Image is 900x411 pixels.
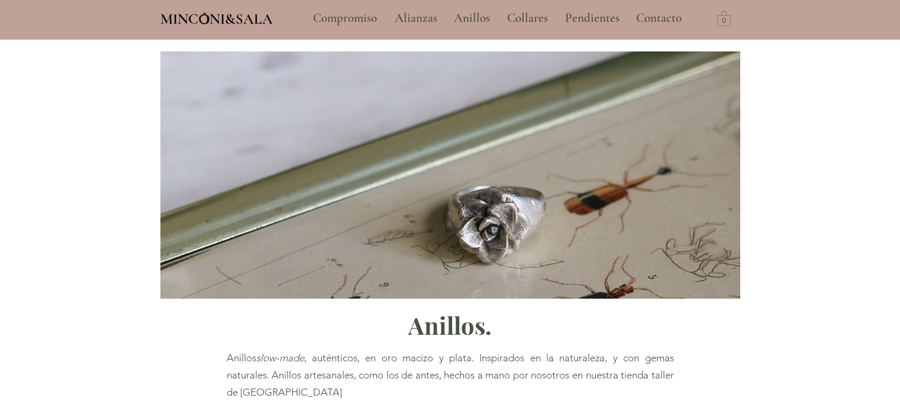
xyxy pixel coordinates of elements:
[630,4,688,33] p: Contacto
[386,4,445,33] a: Alianzas
[448,4,496,33] p: Anillos
[556,4,627,33] a: Pendientes
[627,4,691,33] a: Contacto
[160,8,273,27] a: MINCONI&SALA
[722,17,726,25] text: 0
[281,4,714,33] nav: Sitio
[304,4,386,33] a: Compromiso
[307,4,383,33] p: Compromiso
[445,4,498,33] a: Anillos
[160,10,273,28] span: MINCONI&SALA
[501,4,554,33] p: Collares
[389,4,443,33] p: Alianzas
[498,4,556,33] a: Collares
[559,4,625,33] p: Pendientes
[717,10,731,26] a: Carrito con 0 ítems
[199,12,209,24] img: Minconi Sala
